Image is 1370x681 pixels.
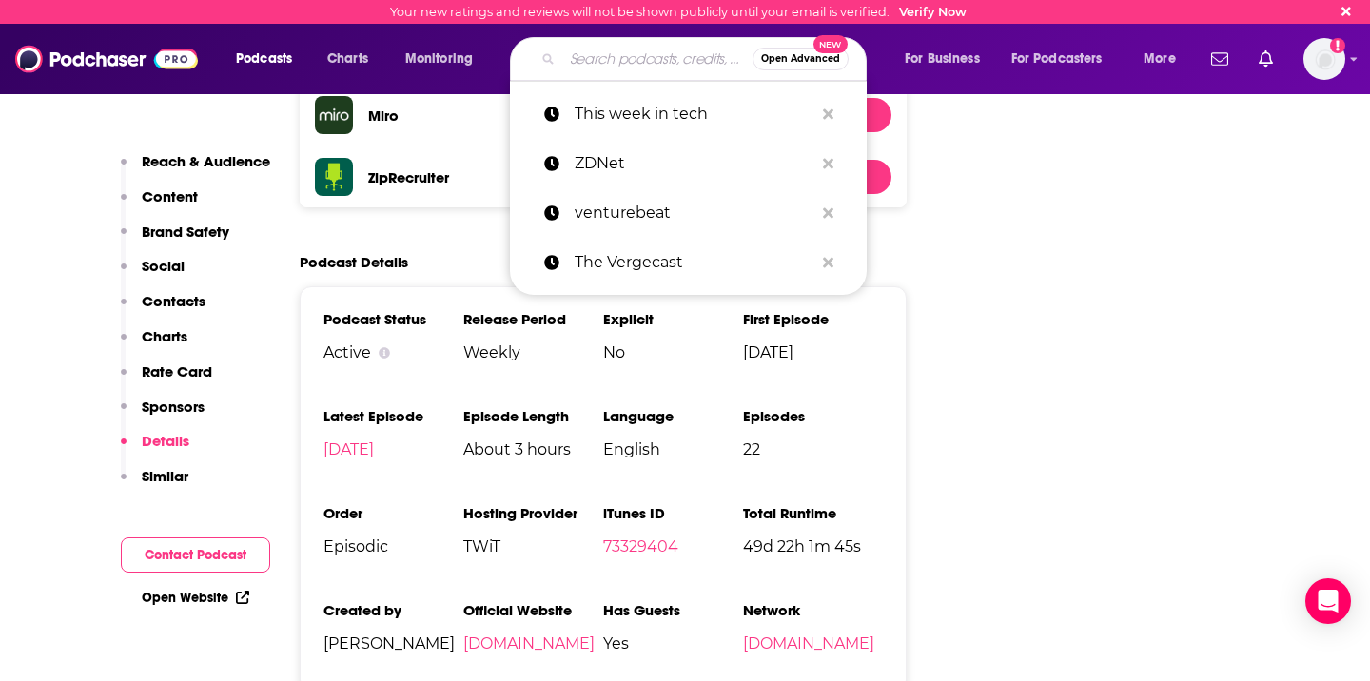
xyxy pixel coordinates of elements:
[323,440,374,458] a: [DATE]
[223,44,317,74] button: open menu
[1204,43,1236,75] a: Show notifications dropdown
[463,504,603,522] h3: Hosting Provider
[463,537,603,555] span: TWiT
[603,504,743,522] h3: iTunes ID
[142,152,270,170] p: Reach & Audience
[236,46,292,72] span: Podcasts
[999,44,1130,74] button: open menu
[463,310,603,328] h3: Release Period
[121,223,229,258] button: Brand Safety
[121,152,270,187] button: Reach & Audience
[121,432,189,467] button: Details
[603,310,743,328] h3: Explicit
[743,310,883,328] h3: First Episode
[899,5,967,19] a: Verify Now
[142,223,229,241] p: Brand Safety
[121,187,198,223] button: Content
[1303,38,1345,80] span: Logged in as kyliefoster
[142,590,249,606] a: Open Website
[463,601,603,619] h3: Official Website
[405,46,473,72] span: Monitoring
[562,44,753,74] input: Search podcasts, credits, & more...
[603,537,678,555] a: 73329404
[142,398,205,416] p: Sponsors
[743,634,874,652] a: [DOMAIN_NAME]
[142,327,187,345] p: Charts
[15,41,198,77] img: Podchaser - Follow, Share and Rate Podcasts
[315,158,353,196] img: ZipRecruiter logo
[1144,46,1176,72] span: More
[463,407,603,425] h3: Episode Length
[327,46,368,72] span: Charts
[753,48,849,70] button: Open AdvancedNew
[575,89,813,139] p: This week in tech
[761,54,840,64] span: Open Advanced
[368,107,399,125] a: Miro
[743,601,883,619] h3: Network
[121,327,187,362] button: Charts
[300,253,408,271] h2: Podcast Details
[323,407,463,425] h3: Latest Episode
[510,238,867,287] a: The Vergecast
[323,601,463,619] h3: Created by
[142,467,188,485] p: Similar
[323,504,463,522] h3: Order
[323,343,463,361] div: Active
[1305,578,1351,624] div: Open Intercom Messenger
[315,96,353,134] img: Miro logo
[1303,38,1345,80] img: User Profile
[603,343,743,361] span: No
[142,362,212,380] p: Rate Card
[390,5,967,19] div: Your new ratings and reviews will not be shown publicly until your email is verified.
[315,44,380,74] a: Charts
[743,440,883,458] span: 22
[142,187,198,205] p: Content
[463,634,595,652] a: [DOMAIN_NAME]
[1130,44,1200,74] button: open menu
[743,407,883,425] h3: Episodes
[323,634,463,652] span: [PERSON_NAME]
[121,537,270,573] button: Contact Podcast
[392,44,498,74] button: open menu
[575,238,813,287] p: The Vergecast
[510,89,867,139] a: This week in tech
[463,343,603,361] span: Weekly
[905,46,980,72] span: For Business
[603,407,743,425] h3: Language
[121,362,212,398] button: Rate Card
[575,188,813,238] p: venturebeat
[891,44,1004,74] button: open menu
[323,537,463,555] span: Episodic
[1330,38,1345,53] svg: Email not verified
[743,504,883,522] h3: Total Runtime
[743,537,883,555] span: 49d 22h 1m 45s
[1251,43,1281,75] a: Show notifications dropdown
[743,343,883,361] span: [DATE]
[368,168,449,186] a: ZipRecruiter
[142,257,185,275] p: Social
[575,139,813,188] p: ZDNet
[121,398,205,433] button: Sponsors
[463,440,603,458] span: About 3 hours
[528,37,885,81] div: Search podcasts, credits, & more...
[510,188,867,238] a: venturebeat
[603,601,743,619] h3: Has Guests
[510,139,867,188] a: ZDNet
[142,292,205,310] p: Contacts
[1303,38,1345,80] button: Show profile menu
[142,432,189,450] p: Details
[323,310,463,328] h3: Podcast Status
[121,292,205,327] button: Contacts
[813,35,848,53] span: New
[603,440,743,458] span: English
[1011,46,1103,72] span: For Podcasters
[121,467,188,502] button: Similar
[121,257,185,292] button: Social
[603,634,743,652] span: Yes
